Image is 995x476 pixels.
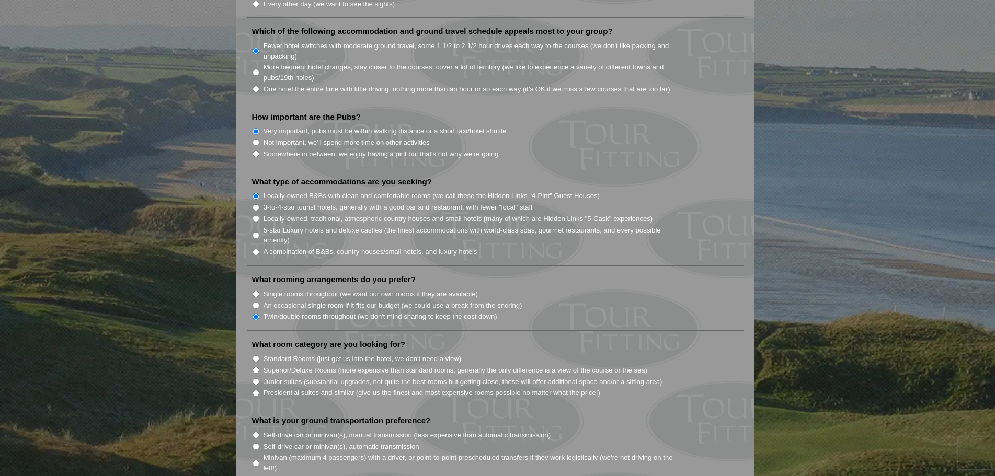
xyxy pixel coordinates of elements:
label: Which of the following accommodation and ground travel schedule appeals most to your group? [252,26,613,37]
label: A combination of B&Bs, country houses/small hotels, and luxury hotels [264,247,477,257]
label: What is your ground transportation preference? [252,415,431,426]
label: Minivan (maximum 4 passengers) with a driver, or point-to-point prescheduled transfers if they wo... [264,452,684,473]
label: Locally-owned, traditional, atmospheric country houses and small hotels (many of which are Hidden... [264,214,653,224]
label: More frequent hotel changes, stay closer to the courses, cover a lot of territory (we like to exp... [264,62,684,83]
label: Junior suites (substantial upgrades, not quite the best rooms but getting close, these will offer... [264,377,662,387]
label: Self-drive car or minivan(s), automatic transmission [264,442,419,452]
label: One hotel the entire time with little driving, nothing more than an hour or so each way (it’s OK ... [264,84,670,95]
label: How important are the Pubs? [252,112,361,122]
label: What type of accommodations are you seeking? [252,177,432,187]
label: Not important, we'll spend more time on other activities [264,137,430,148]
label: 5-star Luxury hotels and deluxe castles (the finest accommodations with world-class spas, gourmet... [264,225,684,246]
label: Very important, pubs must be within walking distance or a short taxi/hotel shuttle [264,126,507,136]
label: 3-to-4-star tourist hotels, generally with a good bar and restaurant, with fewer "local" staff [264,202,533,213]
label: Standard Rooms (just get us into the hotel, we don't need a view) [264,354,462,364]
label: Superior/Deluxe Rooms (more expensive than standard rooms, generally the only difference is a vie... [264,365,647,376]
label: An occasional single room if it fits our budget (we could use a break from the snoring) [264,300,522,311]
label: What rooming arrangements do you prefer? [252,274,416,285]
label: Fewer hotel switches with moderate ground travel, some 1 1/2 to 2 1/2 hour drives each way to the... [264,41,684,61]
label: Somewhere in between, we enjoy having a pint but that's not why we're going [264,149,499,159]
label: Twin/double rooms throughout (we don't mind sharing to keep the cost down) [264,311,497,322]
label: Self-drive car or minivan(s), manual transmission (less expensive than automatic transmission) [264,430,551,440]
label: Presidential suites and similar (give us the finest and most expensive rooms possible no matter w... [264,388,600,398]
label: Single rooms throughout (we want our own rooms if they are available) [264,289,478,299]
label: What room category are you looking for? [252,339,405,350]
label: Locally-owned B&Bs with clean and comfortable rooms (we call these the Hidden Links "4-Pint" Gues... [264,191,600,201]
